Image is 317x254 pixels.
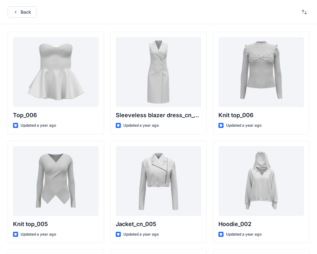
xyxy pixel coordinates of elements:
[123,122,159,129] p: Updated a year ago
[218,220,304,229] p: Hoodie_002
[13,220,99,229] p: Knit top_005
[116,146,201,216] a: Jacket_cn_005
[116,37,201,107] a: Sleeveless blazer dress_cn_001
[13,37,99,107] a: Top_006
[21,122,56,129] p: Updated a year ago
[116,111,201,120] p: Sleeveless blazer dress_cn_001
[123,231,159,238] p: Updated a year ago
[218,37,304,107] a: Knit top_006
[226,231,262,238] p: Updated a year ago
[21,231,56,238] p: Updated a year ago
[8,6,36,18] button: Back
[13,111,99,120] p: Top_006
[226,122,262,129] p: Updated a year ago
[218,146,304,216] a: Hoodie_002
[116,220,201,229] p: Jacket_cn_005
[13,146,99,216] a: Knit top_005
[218,111,304,120] p: Knit top_006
